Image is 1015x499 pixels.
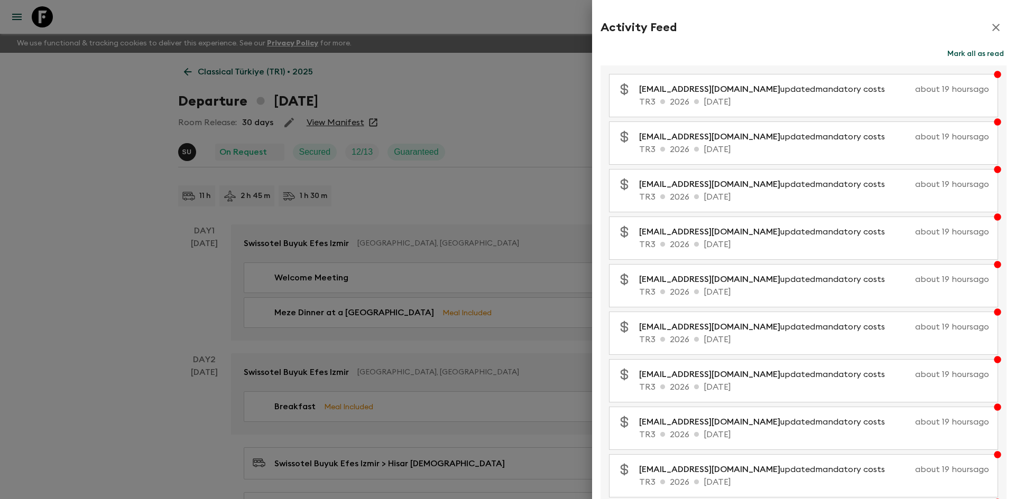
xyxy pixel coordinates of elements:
p: TR3 2026 [DATE] [639,286,989,298]
p: updated mandatory costs [639,273,893,286]
button: Mark all as read [945,46,1007,61]
p: about 19 hours ago [898,368,989,381]
p: about 19 hours ago [898,416,989,428]
p: about 19 hours ago [898,273,989,286]
h2: Activity Feed [601,21,677,34]
span: [EMAIL_ADDRESS][DOMAIN_NAME] [639,323,780,331]
p: updated mandatory costs [639,321,893,333]
p: TR3 2026 [DATE] [639,96,989,108]
span: [EMAIL_ADDRESS][DOMAIN_NAME] [639,275,780,284]
p: TR3 2026 [DATE] [639,238,989,251]
p: about 19 hours ago [898,83,989,96]
p: updated mandatory costs [639,130,893,143]
p: updated mandatory costs [639,368,893,381]
span: [EMAIL_ADDRESS][DOMAIN_NAME] [639,180,780,189]
p: TR3 2026 [DATE] [639,191,989,203]
p: about 19 hours ago [898,225,989,238]
p: TR3 2026 [DATE] [639,333,989,346]
p: TR3 2026 [DATE] [639,476,989,488]
p: about 19 hours ago [898,463,989,476]
p: updated mandatory costs [639,83,893,96]
span: [EMAIL_ADDRESS][DOMAIN_NAME] [639,85,780,93]
p: about 19 hours ago [898,321,989,333]
p: updated mandatory costs [639,225,893,238]
span: [EMAIL_ADDRESS][DOMAIN_NAME] [639,133,780,141]
p: TR3 2026 [DATE] [639,381,989,393]
p: TR3 2026 [DATE] [639,143,989,156]
p: updated mandatory costs [639,463,893,476]
p: about 19 hours ago [898,130,989,143]
p: TR3 2026 [DATE] [639,428,989,441]
p: about 19 hours ago [898,178,989,191]
p: updated mandatory costs [639,178,893,191]
span: [EMAIL_ADDRESS][DOMAIN_NAME] [639,370,780,379]
p: updated mandatory costs [639,416,893,428]
span: [EMAIL_ADDRESS][DOMAIN_NAME] [639,465,780,474]
span: [EMAIL_ADDRESS][DOMAIN_NAME] [639,418,780,426]
span: [EMAIL_ADDRESS][DOMAIN_NAME] [639,228,780,236]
